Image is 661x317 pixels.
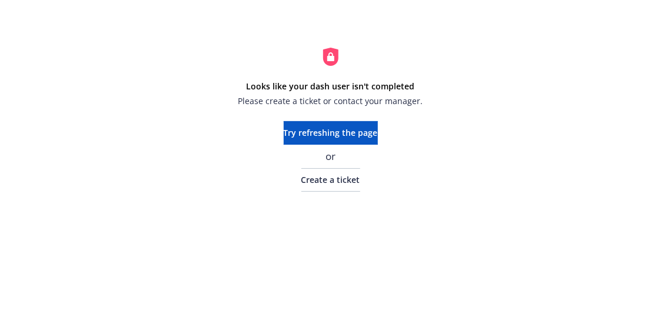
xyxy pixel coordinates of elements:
[247,81,415,92] strong: Looks like your dash user isn't completed
[284,127,378,138] span: Try refreshing the page
[301,174,360,185] span: Create a ticket
[301,168,360,192] a: Create a ticket
[238,95,423,107] span: Please create a ticket or contact your manager.
[325,149,336,163] span: or
[284,121,378,145] button: Try refreshing the page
